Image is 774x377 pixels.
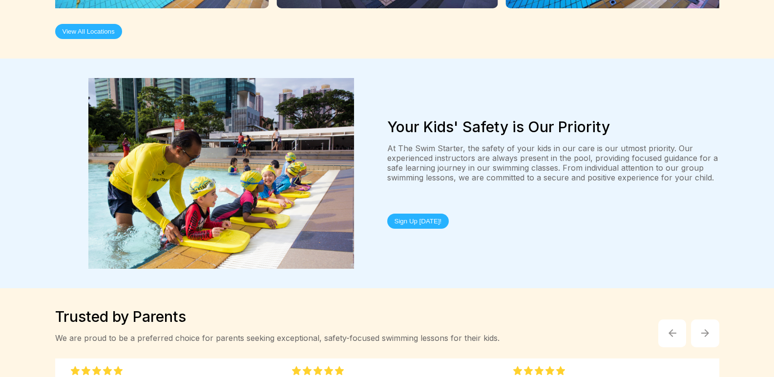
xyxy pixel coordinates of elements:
button: View All Locations [55,24,122,39]
button: Sign Up [DATE]! [387,214,449,229]
div: Trusted by Parents [55,308,500,325]
p: At The Swim Starter, the safety of your kids in our care is our utmost priority. Our experienced ... [387,143,719,182]
img: Arrow [667,327,678,339]
img: Five Stars [71,366,123,375]
img: Arrow [701,329,709,337]
h2: Your Kids' Safety is Our Priority [387,118,719,136]
img: Kids learning swimming safely with certified instructors [88,78,354,269]
div: We are proud to be a preferred choice for parents seeking exceptional, safety-focused swimming le... [55,333,500,343]
img: Five Stars [292,366,344,375]
img: Five Stars [513,366,565,375]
